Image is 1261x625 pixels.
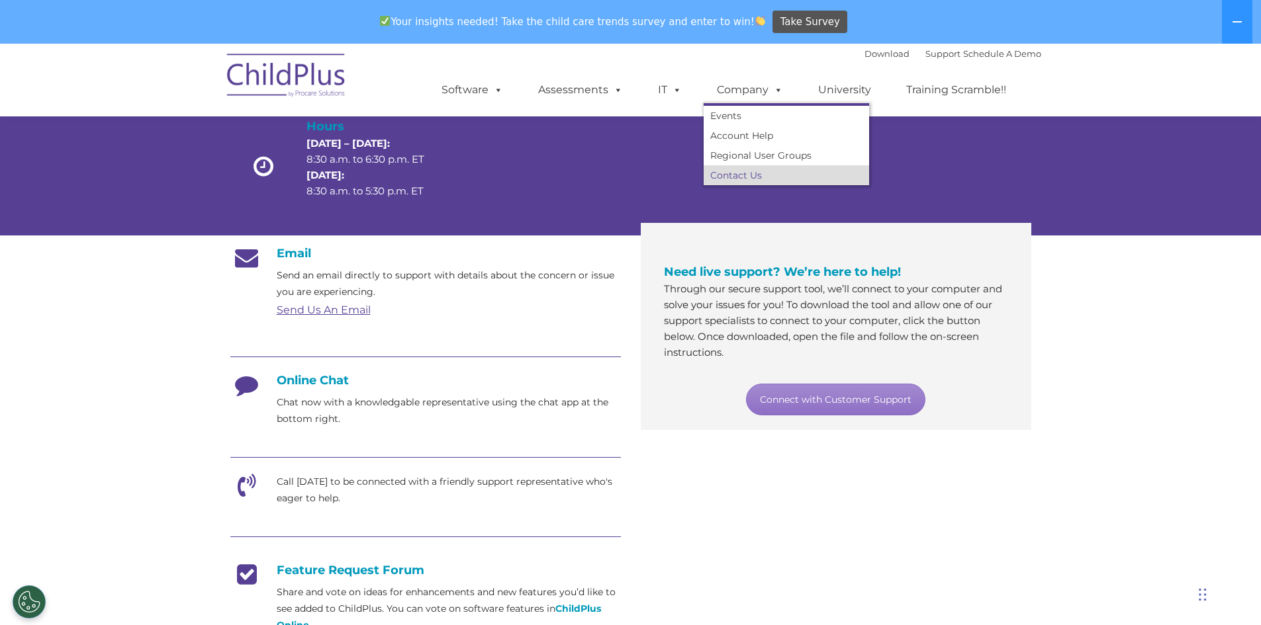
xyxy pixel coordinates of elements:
p: 8:30 a.m. to 6:30 p.m. ET 8:30 a.m. to 5:30 p.m. ET [306,136,447,199]
h4: Feature Request Forum [230,563,621,577]
span: Your insights needed! Take the child care trends survey and enter to win! [375,9,771,34]
h4: Hours [306,117,447,136]
a: Take Survey [772,11,847,34]
strong: [DATE] – [DATE]: [306,137,390,149]
span: Need live support? We’re here to help! [664,265,901,279]
strong: [DATE]: [306,169,344,181]
a: Events [704,106,869,126]
p: Send an email directly to support with details about the concern or issue you are experiencing. [277,267,621,300]
button: Cookies Settings [13,585,46,618]
img: 👏 [755,16,765,26]
a: Connect with Customer Support [746,384,925,415]
a: Schedule A Demo [963,48,1041,59]
a: Training Scramble!! [893,77,1019,103]
h4: Email [230,246,621,261]
font: | [864,48,1041,59]
iframe: Chat Widget [1045,482,1261,625]
a: Company [704,77,796,103]
img: ChildPlus by Procare Solutions [220,44,353,110]
p: Call [DATE] to be connected with a friendly support representative who's eager to help. [277,474,621,507]
img: ✅ [380,16,390,26]
h4: Online Chat [230,373,621,388]
a: University [805,77,884,103]
p: Through our secure support tool, we’ll connect to your computer and solve your issues for you! To... [664,281,1008,360]
a: Download [864,48,910,59]
a: Account Help [704,126,869,146]
a: Send Us An Email [277,304,371,316]
p: Chat now with a knowledgable representative using the chat app at the bottom right. [277,394,621,427]
div: Drag [1199,575,1207,614]
a: Regional User Groups [704,146,869,165]
a: Software [428,77,516,103]
a: Contact Us [704,165,869,185]
a: Support [925,48,960,59]
a: IT [645,77,695,103]
span: Take Survey [780,11,840,34]
a: Assessments [525,77,636,103]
